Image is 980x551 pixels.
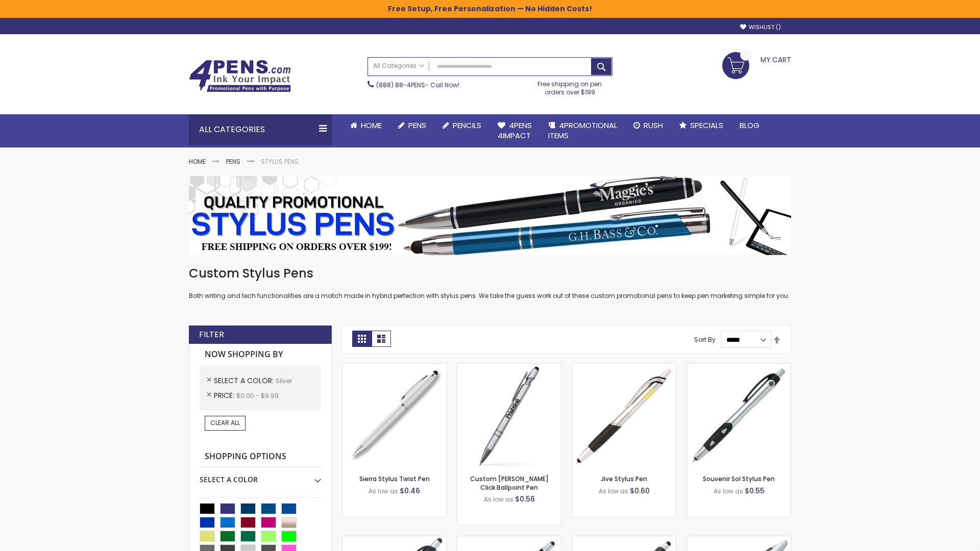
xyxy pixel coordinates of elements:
[189,114,332,145] div: All Categories
[515,494,535,504] span: $0.56
[714,487,743,495] span: As low as
[200,344,321,365] strong: Now Shopping by
[457,363,561,372] a: Custom Alex II Click Ballpoint Pen-Silver
[205,416,246,430] a: Clear All
[548,120,617,141] span: 4PROMOTIONAL ITEMS
[572,536,676,544] a: Souvenir® Emblem Stylus Pen-Silver
[489,114,540,147] a: 4Pens4impact
[625,114,671,137] a: Rush
[342,114,390,137] a: Home
[200,467,321,485] div: Select A Color
[368,58,429,74] a: All Categories
[601,474,647,483] a: Jive Stylus Pen
[630,486,650,496] span: $0.60
[731,114,768,137] a: Blog
[189,265,791,300] div: Both writing and tech functionalities are a match made in hybrid perfection with stylus pens. We ...
[687,363,791,372] a: Souvenir Sol Stylus Pen-Silver
[740,120,759,131] span: Blog
[261,157,299,166] strong: Stylus Pens
[189,60,291,92] img: 4Pens Custom Pens and Promotional Products
[376,81,425,89] a: (888) 88-4PENS
[189,265,791,282] h1: Custom Stylus Pens
[352,331,372,347] strong: Grid
[408,120,426,131] span: Pens
[236,391,279,400] span: $0.00 - $9.99
[690,120,723,131] span: Specials
[599,487,628,495] span: As low as
[694,335,716,344] label: Sort By
[498,120,532,141] span: 4Pens 4impact
[572,364,676,467] img: Jive Stylus Pen-Silver
[457,364,561,467] img: Custom Alex II Click Ballpoint Pen-Silver
[361,120,382,131] span: Home
[457,536,561,544] a: Epiphany Stylus Pens-Silver
[342,536,446,544] a: React Stylus Grip Pen-Silver
[226,157,240,166] a: Pens
[376,81,459,89] span: - Call Now!
[189,157,206,166] a: Home
[390,114,434,137] a: Pens
[572,363,676,372] a: Jive Stylus Pen-Silver
[400,486,420,496] span: $0.46
[342,363,446,372] a: Stypen-35-Silver
[359,474,430,483] a: Sierra Stylus Twist Pen
[527,76,613,96] div: Free shipping on pen orders over $199
[199,329,224,340] strong: Filter
[745,486,765,496] span: $0.55
[703,474,775,483] a: Souvenir Sol Stylus Pen
[484,495,513,504] span: As low as
[671,114,731,137] a: Specials
[189,176,791,255] img: Stylus Pens
[369,487,398,495] span: As low as
[434,114,489,137] a: Pencils
[373,62,424,70] span: All Categories
[342,364,446,467] img: Stypen-35-Silver
[540,114,625,147] a: 4PROMOTIONALITEMS
[470,474,549,491] a: Custom [PERSON_NAME] Click Ballpoint Pen
[740,23,781,31] a: Wishlist
[644,120,663,131] span: Rush
[214,375,276,386] span: Select A Color
[687,364,791,467] img: Souvenir Sol Stylus Pen-Silver
[453,120,481,131] span: Pencils
[200,446,321,468] strong: Shopping Options
[210,418,240,427] span: Clear All
[276,377,292,385] span: Silver
[214,390,236,400] span: Price
[687,536,791,544] a: Twist Highlighter-Pen Stylus Combo-Silver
